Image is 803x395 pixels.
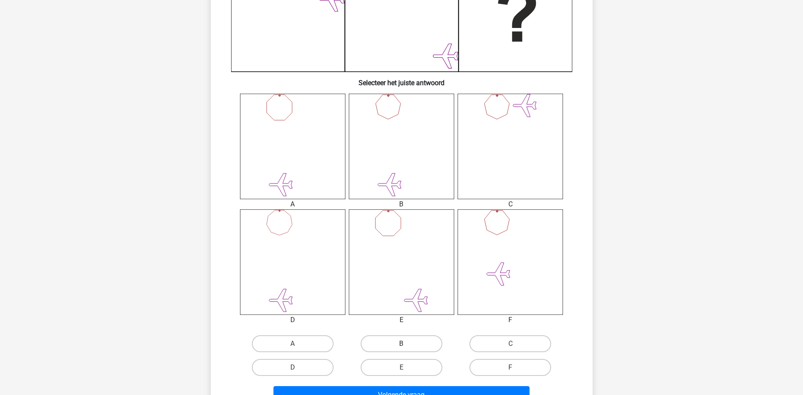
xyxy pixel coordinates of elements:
[361,359,442,376] label: E
[224,72,579,87] h6: Selecteer het juiste antwoord
[252,359,334,376] label: D
[234,199,352,209] div: A
[451,199,569,209] div: C
[342,315,461,325] div: E
[469,335,551,352] label: C
[361,335,442,352] label: B
[342,199,461,209] div: B
[469,359,551,376] label: F
[451,315,569,325] div: F
[234,315,352,325] div: D
[252,335,334,352] label: A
